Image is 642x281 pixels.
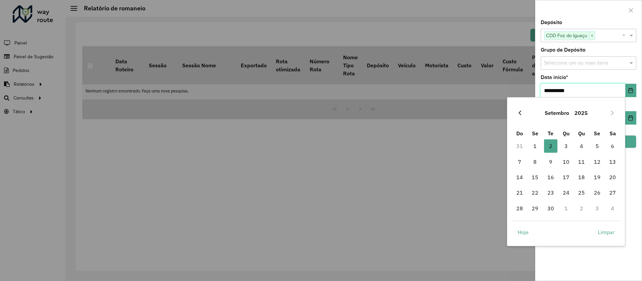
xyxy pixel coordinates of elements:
span: Se [532,130,538,137]
button: Limpar [592,225,620,239]
td: 11 [574,154,589,169]
span: Hoje [518,228,529,236]
label: Depósito [541,18,562,26]
button: Choose Date [625,111,636,125]
span: 14 [513,170,526,184]
span: 19 [591,170,604,184]
span: 12 [591,155,604,168]
td: 18 [574,169,589,185]
td: 1 [527,138,543,154]
label: Data início [541,73,568,81]
td: 23 [543,185,558,200]
span: 20 [606,170,619,184]
span: 8 [528,155,542,168]
td: 5 [590,138,605,154]
span: 13 [606,155,619,168]
td: 3 [558,138,574,154]
td: 29 [527,201,543,216]
span: 7 [513,155,526,168]
span: 24 [559,186,573,199]
span: × [589,32,595,40]
td: 19 [590,169,605,185]
span: 26 [591,186,604,199]
td: 26 [590,185,605,200]
td: 20 [605,169,620,185]
td: 22 [527,185,543,200]
td: 8 [527,154,543,169]
td: 4 [574,138,589,154]
span: 1 [528,139,542,153]
span: 9 [544,155,557,168]
span: Qu [578,130,585,137]
span: Limpar [598,228,615,236]
td: 17 [558,169,574,185]
td: 2 [543,138,558,154]
td: 3 [590,201,605,216]
span: 17 [559,170,573,184]
span: Qu [563,130,569,137]
span: 11 [575,155,588,168]
span: 10 [559,155,573,168]
td: 7 [512,154,527,169]
span: 2 [544,139,557,153]
span: Clear all [622,31,628,40]
td: 15 [527,169,543,185]
td: 21 [512,185,527,200]
td: 6 [605,138,620,154]
td: 9 [543,154,558,169]
span: 5 [591,139,604,153]
span: Sa [610,130,616,137]
span: 22 [528,186,542,199]
td: 4 [605,201,620,216]
span: 27 [606,186,619,199]
span: 18 [575,170,588,184]
button: Choose Date [625,84,636,97]
span: 4 [575,139,588,153]
span: CDD Foz do Iguaçu [544,31,589,40]
td: 25 [574,185,589,200]
span: 15 [528,170,542,184]
span: 6 [606,139,619,153]
td: 12 [590,154,605,169]
td: 10 [558,154,574,169]
td: 2 [574,201,589,216]
td: 28 [512,201,527,216]
td: 24 [558,185,574,200]
span: 3 [559,139,573,153]
button: Previous Month [515,108,525,118]
span: 25 [575,186,588,199]
button: Hoje [512,225,534,239]
span: 23 [544,186,557,199]
label: Grupo de Depósito [541,46,585,54]
span: 30 [544,202,557,215]
td: 27 [605,185,620,200]
span: 21 [513,186,526,199]
td: 1 [558,201,574,216]
td: 13 [605,154,620,169]
td: 14 [512,169,527,185]
span: Do [516,130,523,137]
td: 30 [543,201,558,216]
td: 31 [512,138,527,154]
button: Next Month [607,108,618,118]
span: 28 [513,202,526,215]
td: 16 [543,169,558,185]
div: Choose Date [507,97,625,246]
span: 16 [544,170,557,184]
button: Choose Month [542,105,572,121]
button: Choose Year [572,105,591,121]
span: Te [548,130,553,137]
span: 29 [528,202,542,215]
span: Se [594,130,600,137]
